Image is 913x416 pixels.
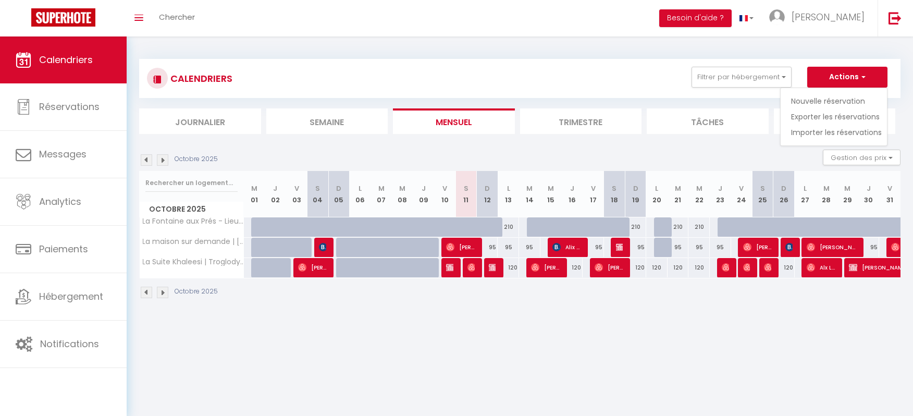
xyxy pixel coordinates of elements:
[39,148,87,161] span: Messages
[696,183,702,193] abbr: M
[141,238,245,246] span: La maison sur demande | [PERSON_NAME] | Ciné Room
[718,183,722,193] abbr: J
[307,171,328,217] th: 04
[442,183,447,193] abbr: V
[823,150,900,165] button: Gestion des prix
[591,183,596,193] abbr: V
[769,9,785,25] img: ...
[350,171,371,217] th: 06
[655,183,658,193] abbr: L
[39,100,100,113] span: Réservations
[519,238,540,257] div: 95
[804,183,807,193] abbr: L
[561,171,583,217] th: 16
[251,183,257,193] abbr: M
[675,183,681,193] abbr: M
[625,217,646,237] div: 210
[625,238,646,257] div: 95
[328,171,350,217] th: 05
[688,171,710,217] th: 22
[265,171,286,217] th: 02
[659,9,732,27] button: Besoin d'aide ?
[359,183,362,193] abbr: L
[467,258,475,277] span: Corneilla Filiatre
[688,238,710,257] div: 95
[507,183,510,193] abbr: L
[688,217,710,237] div: 210
[739,183,744,193] abbr: V
[392,171,413,217] th: 08
[668,217,689,237] div: 210
[807,258,835,277] span: Alx Layr
[625,171,646,217] th: 19
[141,258,245,266] span: La Suite Khaleesi | Troglodyte | Balnéo 2 places
[781,183,786,193] abbr: D
[807,237,857,257] span: [PERSON_NAME]
[455,171,477,217] th: 11
[889,11,902,25] img: logout
[498,238,519,257] div: 95
[498,258,519,277] div: 120
[139,108,261,134] li: Journalier
[785,237,793,257] span: [PERSON_NAME]
[434,171,455,217] th: 10
[688,258,710,277] div: 120
[791,93,882,109] a: Nouvelle réservation
[668,171,689,217] th: 21
[612,183,616,193] abbr: S
[159,11,195,22] span: Chercher
[604,171,625,217] th: 18
[887,183,892,193] abbr: V
[498,171,519,217] th: 13
[244,171,265,217] th: 01
[791,125,882,140] a: Importer les réservations
[773,171,795,217] th: 26
[552,237,581,257] span: Alix Celine
[595,258,623,277] span: [PERSON_NAME]
[446,237,475,257] span: [PERSON_NAME]
[879,171,900,217] th: 31
[141,217,245,225] span: La Fontaine aux Prés - Lieu magique et fantastique
[31,8,95,27] img: Super Booking
[40,337,99,350] span: Notifications
[668,258,689,277] div: 120
[273,183,277,193] abbr: J
[823,183,830,193] abbr: M
[168,67,232,90] h3: CALENDRIERS
[668,238,689,257] div: 95
[336,183,341,193] abbr: D
[867,183,871,193] abbr: J
[858,171,880,217] th: 30
[548,183,554,193] abbr: M
[844,183,850,193] abbr: M
[477,238,498,257] div: 95
[266,108,388,134] li: Semaine
[633,183,638,193] abbr: D
[858,238,880,257] div: 95
[319,237,326,257] span: [PERSON_NAME]
[710,238,731,257] div: 95
[477,171,498,217] th: 12
[583,171,604,217] th: 17
[371,171,392,217] th: 07
[570,183,574,193] abbr: J
[39,242,88,255] span: Paiements
[795,171,816,217] th: 27
[743,237,772,257] span: [PERSON_NAME]
[531,258,560,277] span: [PERSON_NAME]
[422,183,426,193] abbr: J
[39,290,103,303] span: Hébergement
[561,258,583,277] div: 120
[616,237,623,257] span: [PERSON_NAME]
[646,171,668,217] th: 20
[175,287,218,297] p: Octobre 2025
[378,183,385,193] abbr: M
[413,171,435,217] th: 09
[837,171,858,217] th: 29
[140,202,243,217] span: Octobre 2025
[315,183,320,193] abbr: S
[540,171,562,217] th: 15
[764,258,771,277] span: [PERSON_NAME]
[294,183,299,193] abbr: V
[731,171,752,217] th: 24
